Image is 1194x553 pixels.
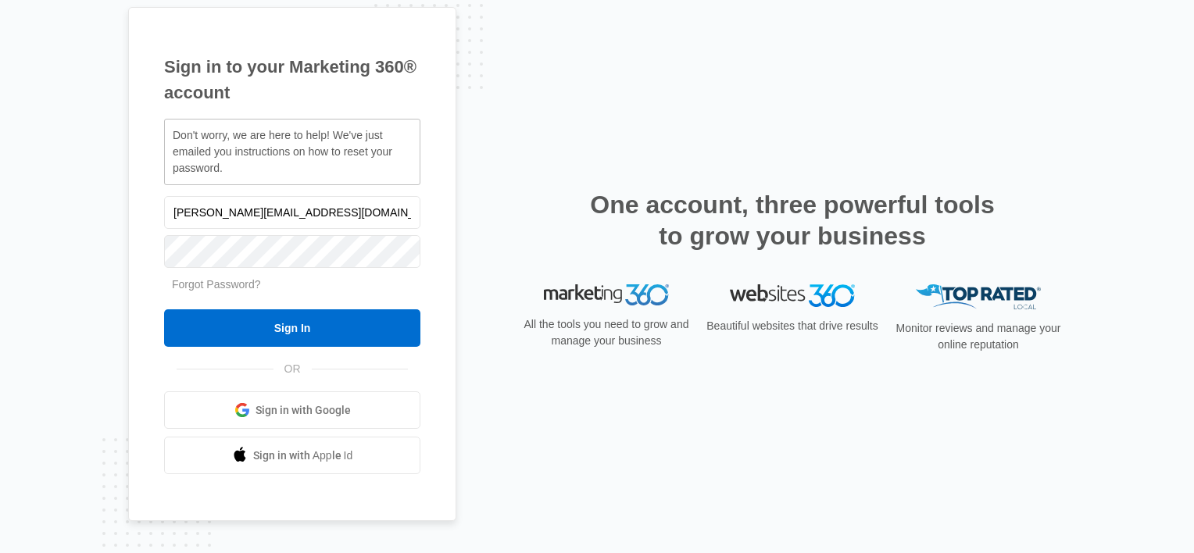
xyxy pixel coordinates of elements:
[164,391,420,429] a: Sign in with Google
[273,361,312,377] span: OR
[164,196,420,229] input: Email
[891,320,1066,353] p: Monitor reviews and manage your online reputation
[519,316,694,349] p: All the tools you need to grow and manage your business
[585,189,999,252] h2: One account, three powerful tools to grow your business
[916,284,1041,310] img: Top Rated Local
[544,284,669,306] img: Marketing 360
[256,402,351,419] span: Sign in with Google
[705,318,880,334] p: Beautiful websites that drive results
[730,284,855,307] img: Websites 360
[164,437,420,474] a: Sign in with Apple Id
[172,278,261,291] a: Forgot Password?
[164,309,420,347] input: Sign In
[253,448,353,464] span: Sign in with Apple Id
[173,129,392,174] span: Don't worry, we are here to help! We've just emailed you instructions on how to reset your password.
[164,54,420,105] h1: Sign in to your Marketing 360® account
